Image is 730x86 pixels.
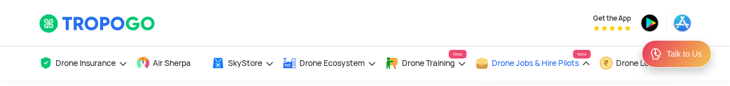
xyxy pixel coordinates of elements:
[573,50,590,58] span: New
[136,46,203,80] a: Air Sherpa
[211,46,274,80] a: SkyStore
[594,14,632,23] span: Get the App
[599,46,674,80] a: Drone LoansNew
[449,50,466,58] span: New
[56,58,116,68] span: Drone Insurance
[228,58,263,68] span: SkyStore
[153,58,191,68] span: Air Sherpa
[594,25,631,31] img: App Raking
[300,58,365,68] span: Drone Ecosystem
[667,48,702,60] div: Talk to Us
[39,46,128,80] a: Drone Insurance
[403,58,455,68] span: Drone Training
[492,58,579,68] span: Drone Jobs & Hire Pilots
[617,58,662,68] span: Drone Loans
[649,47,663,61] img: ic_Support.svg
[641,14,659,32] img: playstore
[475,46,591,80] a: Drone Jobs & Hire PilotsNew
[39,14,156,33] img: TropoGo Logo
[283,46,377,80] a: Drone Ecosystem
[385,46,467,80] a: Drone TrainingNew
[673,14,692,32] img: appstore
